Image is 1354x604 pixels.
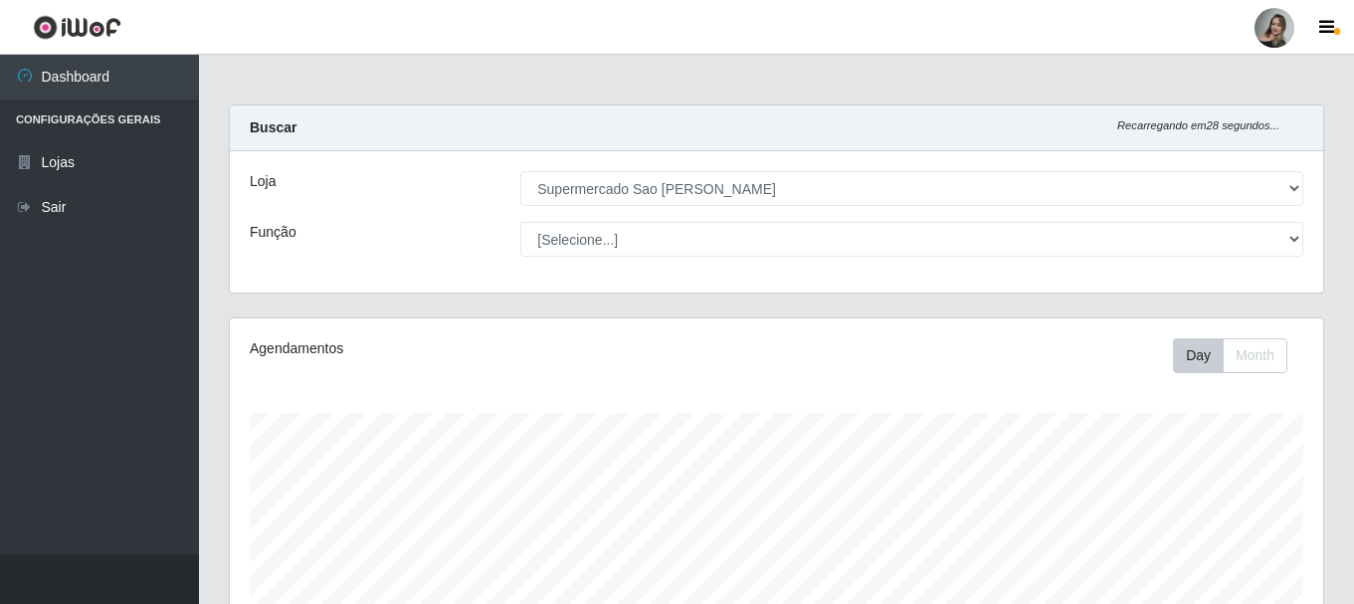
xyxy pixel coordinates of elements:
img: CoreUI Logo [33,15,121,40]
div: Agendamentos [250,338,672,359]
label: Loja [250,171,276,192]
strong: Buscar [250,119,296,135]
i: Recarregando em 28 segundos... [1117,119,1279,131]
button: Day [1173,338,1224,373]
label: Função [250,222,296,243]
div: First group [1173,338,1287,373]
button: Month [1223,338,1287,373]
div: Toolbar with button groups [1173,338,1303,373]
